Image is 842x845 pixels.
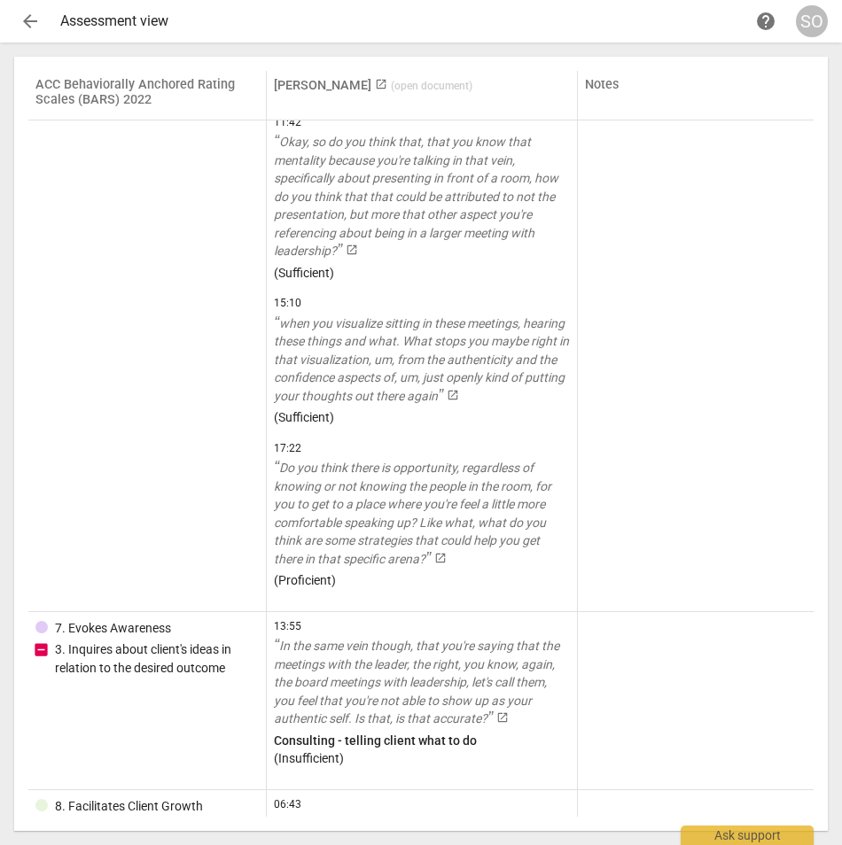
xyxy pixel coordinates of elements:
th: Notes [578,71,814,120]
span: 15:10 [274,296,570,311]
div: Assessment view [60,13,750,29]
span: Do you think there is opportunity, regardless of knowing or not knowing the people in the room, f... [274,461,551,566]
div: Ask support [681,826,814,845]
th: ACC Behaviorally Anchored Rating Scales (BARS) 2022 [28,71,267,120]
p: ( Proficient ) [274,571,570,590]
span: launch [447,389,459,401]
span: In the same vein though, that you're saying that the meetings with the leader, the right, you kno... [274,639,559,725]
span: launch [375,78,387,90]
span: launch [434,552,447,564]
a: [PERSON_NAME] (open document) [274,78,472,93]
span: help [755,11,776,32]
span: ( open document ) [391,80,472,92]
span: launch [346,244,358,256]
span: 06:43 [274,797,570,812]
span: 13:55 [274,619,570,634]
span: 17:22 [274,441,570,456]
div: 3. Inquires about client's ideas in relation to the desired outcome [55,640,259,677]
span: launch [496,711,509,724]
button: SO [796,5,828,37]
div: 7. Evokes Awareness [55,619,171,638]
p: ( Sufficient ) [274,408,570,427]
a: Help [750,5,782,37]
div: 8. Facilitates Client Growth [55,797,203,816]
a: In the same vein though, that you're saying that the meetings with the leader, the right, you kno... [274,637,570,728]
p: ( Sufficient ) [274,264,570,283]
a: Okay, so do you think that, that you know that mentality because you're talking in that vein, spe... [274,133,570,260]
span: 11:42 [274,115,570,130]
p: ( Insufficient ) [274,749,570,768]
a: when you visualize sitting in these meetings, hearing these things and what. What stops you maybe... [274,314,570,406]
p: Consulting - telling client what to do [274,732,570,750]
span: Okay, so do you think that, that you know that mentality because you're talking in that vein, spe... [274,135,558,258]
span: arrow_back [19,11,41,32]
a: Do you think there is opportunity, regardless of knowing or not knowing the people in the room, f... [274,459,570,568]
span: when you visualize sitting in these meetings, hearing these things and what. What stops you maybe... [274,316,569,403]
